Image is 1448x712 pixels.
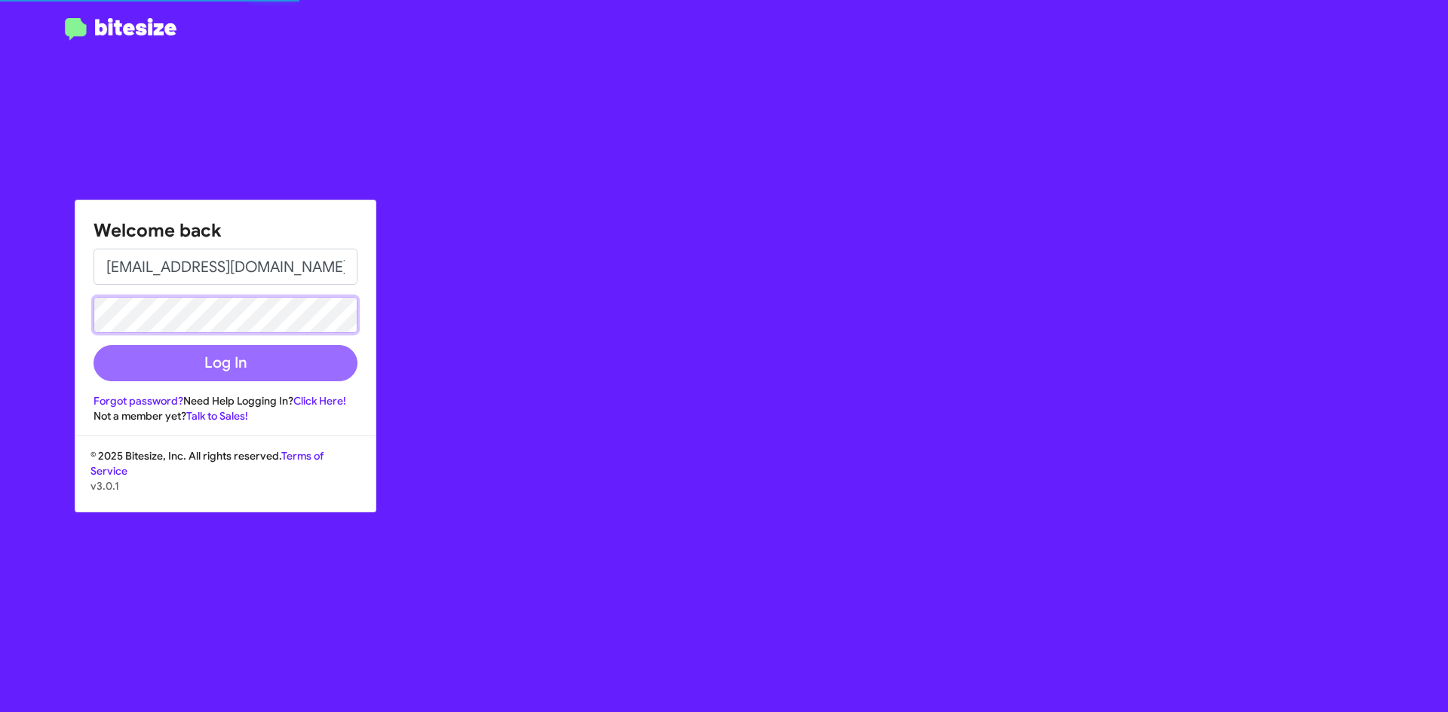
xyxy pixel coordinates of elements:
[94,249,357,285] input: Email address
[94,394,183,408] a: Forgot password?
[94,408,357,423] div: Not a member yet?
[94,345,357,381] button: Log In
[94,218,357,243] h1: Welcome back
[75,448,376,512] div: © 2025 Bitesize, Inc. All rights reserved.
[186,409,248,423] a: Talk to Sales!
[90,478,360,494] p: v3.0.1
[94,393,357,408] div: Need Help Logging In?
[293,394,346,408] a: Click Here!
